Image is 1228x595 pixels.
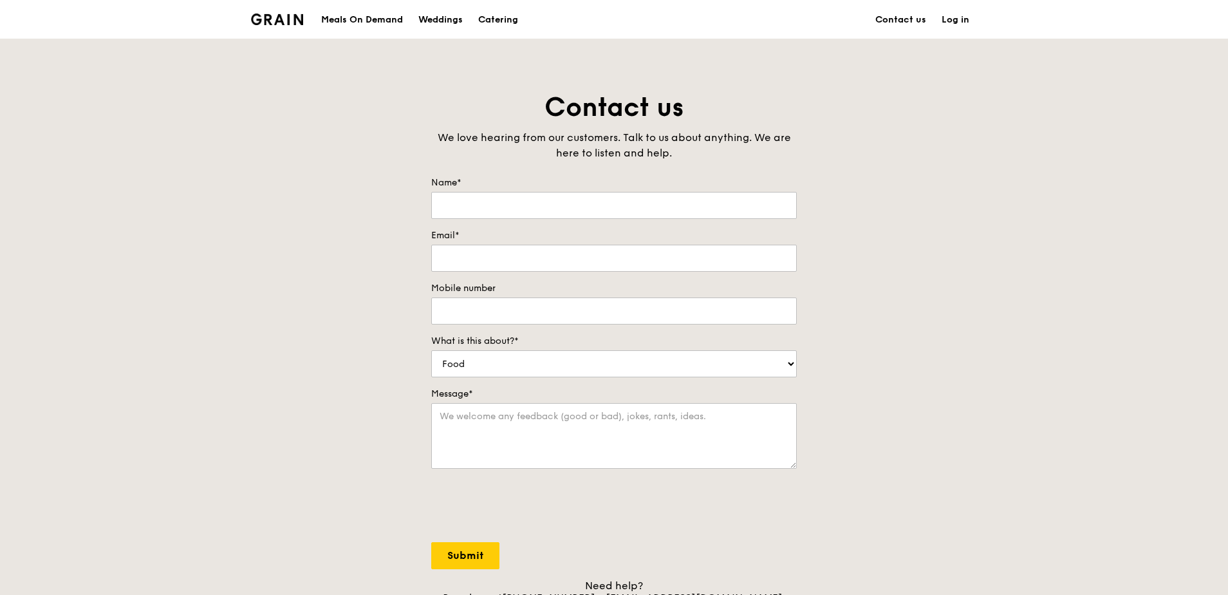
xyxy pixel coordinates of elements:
a: Log in [934,1,977,39]
label: Mobile number [431,282,797,295]
div: Meals On Demand [321,1,403,39]
label: What is this about?* [431,335,797,348]
div: Weddings [418,1,463,39]
div: Catering [478,1,518,39]
a: Contact us [868,1,934,39]
div: We love hearing from our customers. Talk to us about anything. We are here to listen and help. [431,130,797,161]
input: Submit [431,542,499,569]
a: Weddings [411,1,470,39]
label: Message* [431,388,797,401]
h1: Contact us [431,90,797,125]
a: Catering [470,1,526,39]
label: Email* [431,229,797,242]
label: Name* [431,176,797,189]
iframe: reCAPTCHA [431,482,627,532]
img: Grain [251,14,303,25]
